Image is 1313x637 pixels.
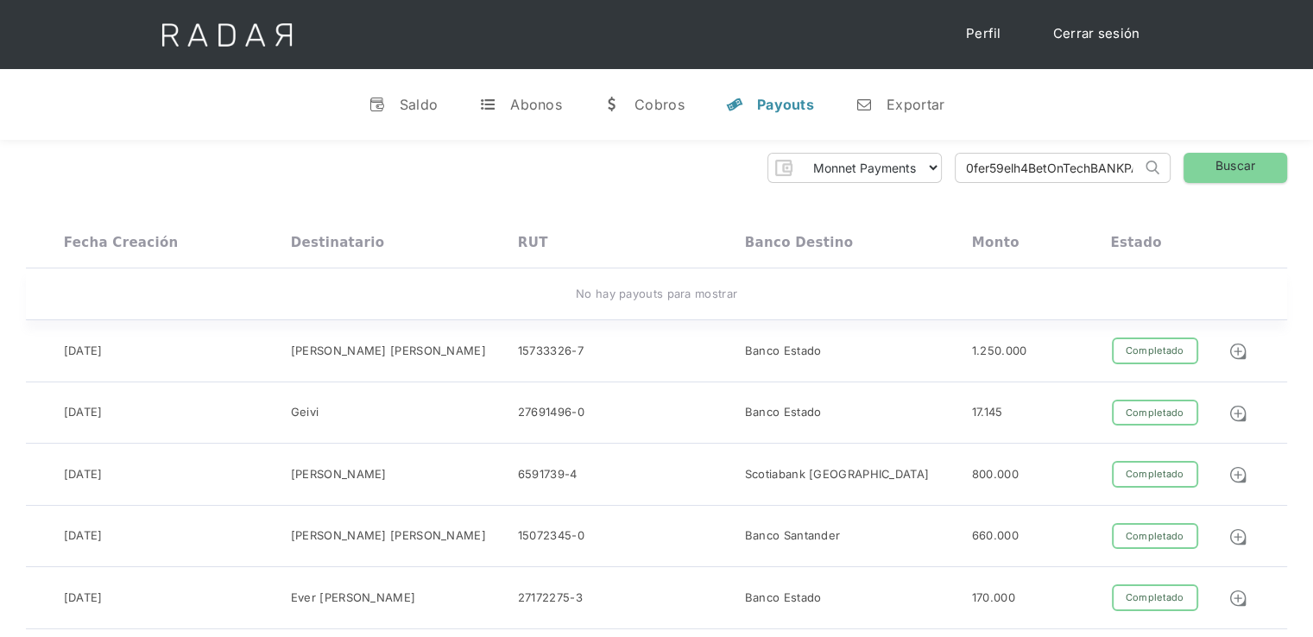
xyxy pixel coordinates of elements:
[518,343,584,360] div: 15733326-7
[726,96,743,113] div: y
[949,17,1019,51] a: Perfil
[291,235,384,250] div: Destinatario
[1228,589,1247,608] img: Detalle
[576,286,737,303] div: No hay payouts para mostrar
[518,590,583,607] div: 27172275-3
[634,96,685,113] div: Cobros
[745,343,822,360] div: Banco Estado
[518,235,548,250] div: RUT
[1228,342,1247,361] img: Detalle
[1112,400,1198,426] div: Completado
[1228,465,1247,484] img: Detalle
[518,404,584,421] div: 27691496-0
[291,466,387,483] div: [PERSON_NAME]
[291,343,486,360] div: [PERSON_NAME] [PERSON_NAME]
[1112,461,1198,488] div: Completado
[972,404,1003,421] div: 17.145
[972,343,1027,360] div: 1.250.000
[1228,527,1247,546] img: Detalle
[972,527,1019,545] div: 660.000
[291,590,415,607] div: Ever [PERSON_NAME]
[64,590,103,607] div: [DATE]
[745,527,841,545] div: Banco Santander
[757,96,814,113] div: Payouts
[510,96,562,113] div: Abonos
[972,590,1015,607] div: 170.000
[972,235,1019,250] div: Monto
[887,96,944,113] div: Exportar
[1112,584,1198,611] div: Completado
[64,466,103,483] div: [DATE]
[291,527,486,545] div: [PERSON_NAME] [PERSON_NAME]
[767,153,942,183] form: Form
[518,466,578,483] div: 6591739-4
[745,590,822,607] div: Banco Estado
[603,96,621,113] div: w
[1228,404,1247,423] img: Detalle
[479,96,496,113] div: t
[291,404,319,421] div: Geivi
[64,343,103,360] div: [DATE]
[369,96,386,113] div: v
[1112,337,1198,364] div: Completado
[1184,153,1287,183] a: Buscar
[64,527,103,545] div: [DATE]
[745,466,929,483] div: Scotiabank [GEOGRAPHIC_DATA]
[956,154,1141,182] input: Busca por ID
[64,235,179,250] div: Fecha creación
[518,527,584,545] div: 15072345-0
[972,466,1019,483] div: 800.000
[745,404,822,421] div: Banco Estado
[855,96,873,113] div: n
[1112,523,1198,550] div: Completado
[745,235,853,250] div: Banco destino
[64,404,103,421] div: [DATE]
[400,96,439,113] div: Saldo
[1036,17,1158,51] a: Cerrar sesión
[1110,235,1161,250] div: Estado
